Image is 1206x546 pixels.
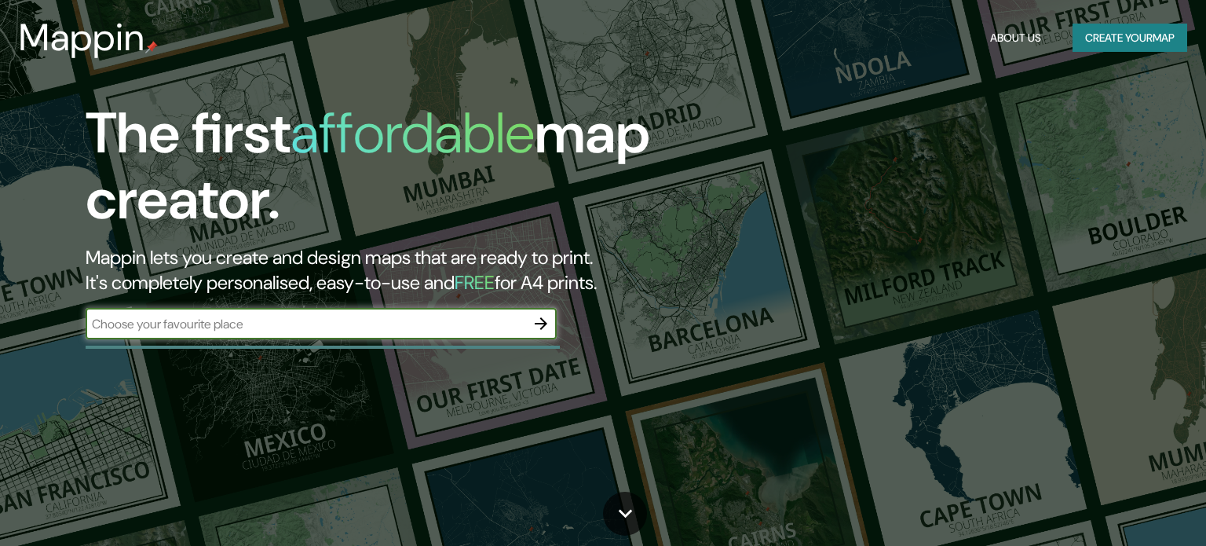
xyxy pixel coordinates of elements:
h2: Mappin lets you create and design maps that are ready to print. It's completely personalised, eas... [86,245,689,295]
h5: FREE [455,270,495,295]
h1: affordable [291,97,535,170]
img: mappin-pin [145,41,158,53]
button: Create yourmap [1073,24,1187,53]
input: Choose your favourite place [86,315,525,333]
h1: The first map creator. [86,101,689,245]
h3: Mappin [19,16,145,60]
button: About Us [984,24,1047,53]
